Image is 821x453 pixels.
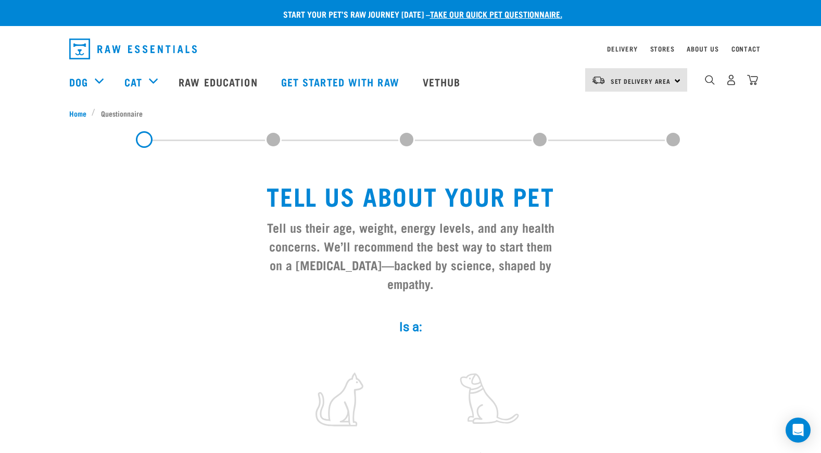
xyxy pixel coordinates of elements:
[412,61,474,103] a: Vethub
[255,318,567,336] label: Is a:
[69,108,752,119] nav: breadcrumbs
[263,181,559,209] h1: Tell us about your pet
[271,61,412,103] a: Get started with Raw
[263,218,559,293] h3: Tell us their age, weight, energy levels, and any health concerns. We’ll recommend the best way t...
[124,74,142,90] a: Cat
[69,74,88,90] a: Dog
[168,61,270,103] a: Raw Education
[607,47,637,51] a: Delivery
[731,47,761,51] a: Contact
[650,47,675,51] a: Stores
[786,418,811,443] div: Open Intercom Messenger
[591,75,605,85] img: van-moving.png
[69,108,92,119] a: Home
[726,74,737,85] img: user.png
[430,11,562,16] a: take our quick pet questionnaire.
[687,47,718,51] a: About Us
[69,39,197,59] img: Raw Essentials Logo
[747,74,758,85] img: home-icon@2x.png
[69,108,86,119] span: Home
[61,34,761,64] nav: dropdown navigation
[705,75,715,85] img: home-icon-1@2x.png
[611,79,671,83] span: Set Delivery Area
